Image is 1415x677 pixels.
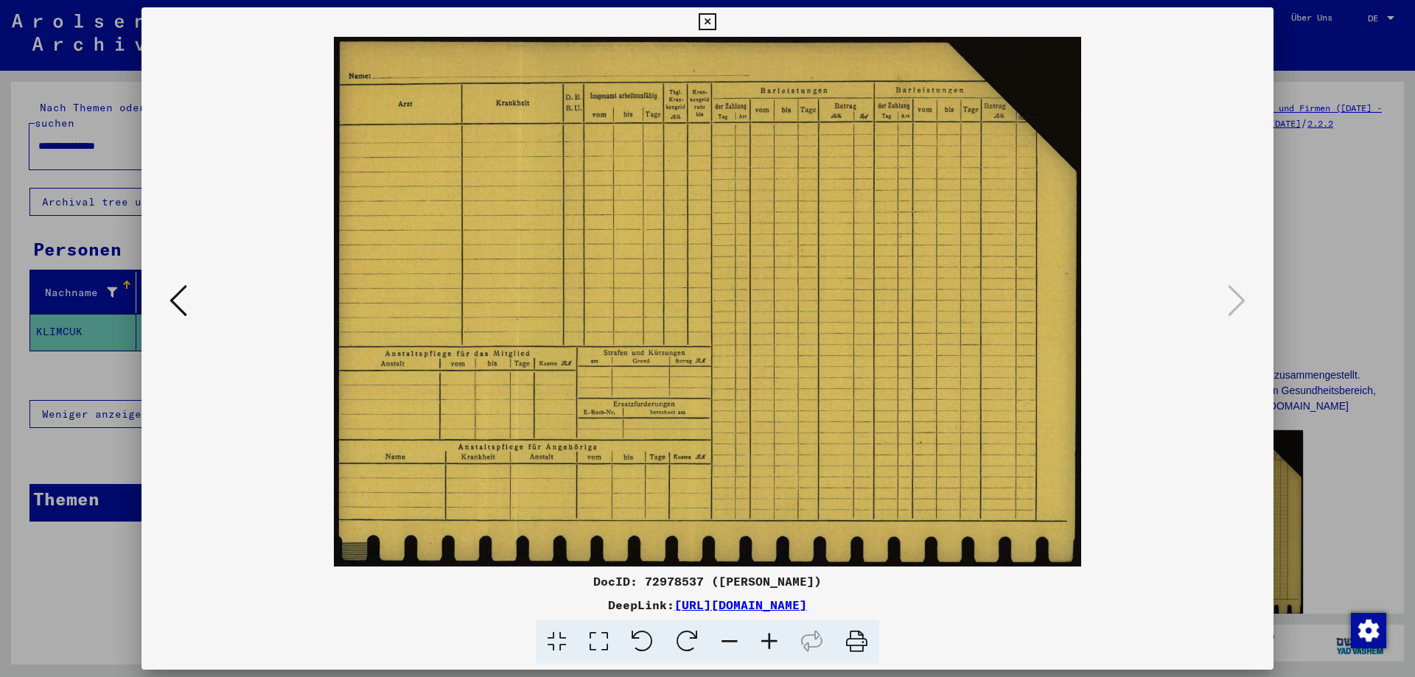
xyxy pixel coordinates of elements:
[674,597,807,612] a: [URL][DOMAIN_NAME]
[1351,613,1386,648] img: Zustimmung ändern
[141,596,1273,614] div: DeepLink:
[192,37,1223,566] img: 002.jpg
[1350,612,1386,648] div: Zustimmung ändern
[141,572,1273,590] div: DocID: 72978537 ([PERSON_NAME])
